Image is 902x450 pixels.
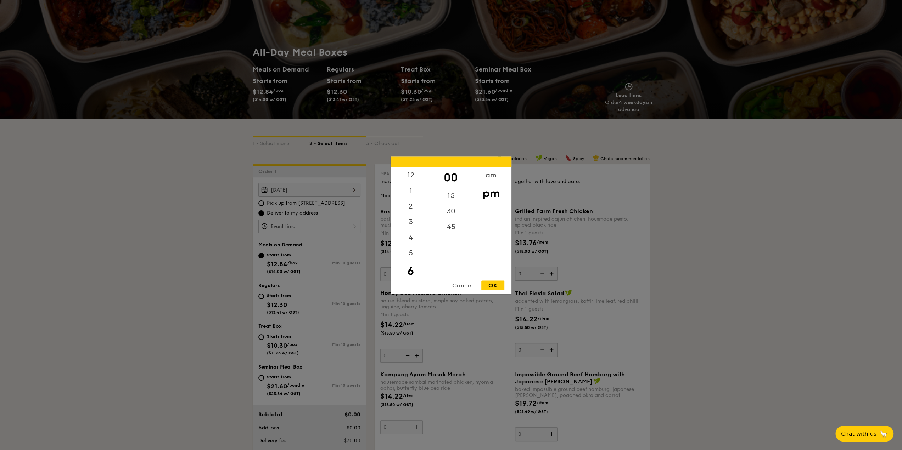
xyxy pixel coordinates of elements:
[835,426,893,442] button: Chat with us🦙
[431,188,471,203] div: 15
[391,183,431,198] div: 1
[471,183,511,203] div: pm
[431,203,471,219] div: 30
[391,261,431,281] div: 6
[391,214,431,229] div: 3
[481,280,504,290] div: OK
[391,198,431,214] div: 2
[445,280,480,290] div: Cancel
[471,167,511,183] div: am
[431,167,471,188] div: 00
[841,431,876,437] span: Chat with us
[391,167,431,183] div: 12
[391,229,431,245] div: 4
[431,219,471,234] div: 45
[879,430,888,438] span: 🦙
[391,245,431,261] div: 5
